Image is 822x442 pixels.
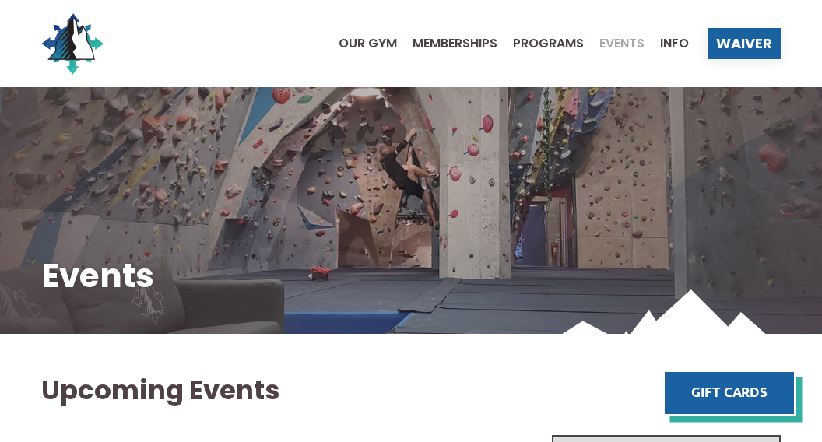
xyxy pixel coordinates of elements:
[397,37,497,50] a: Memberships
[339,37,397,50] span: Our Gym
[41,372,781,409] h2: Upcoming Events
[497,37,584,50] a: Programs
[599,37,645,50] span: Events
[716,37,772,51] span: Waiver
[41,12,104,75] img: North Wall Logo
[513,37,584,50] span: Programs
[708,28,781,59] a: Waiver
[323,37,397,50] a: Our Gym
[645,37,689,50] a: Info
[660,37,689,50] span: Info
[584,37,645,50] a: Events
[41,253,781,299] h1: Events
[413,37,497,50] span: Memberships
